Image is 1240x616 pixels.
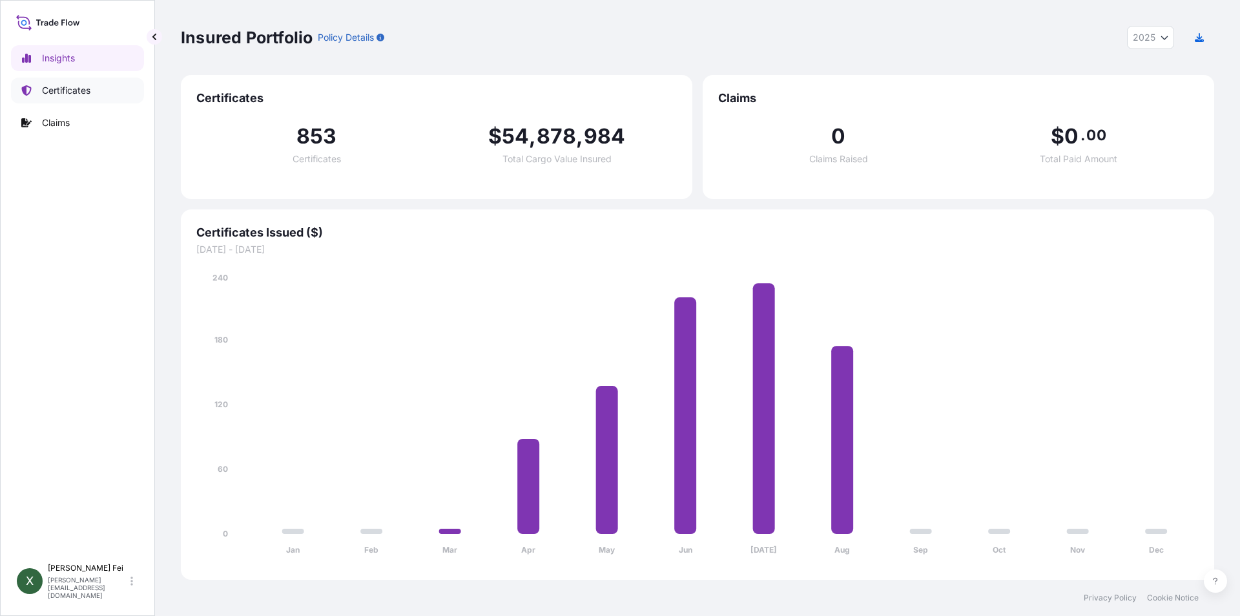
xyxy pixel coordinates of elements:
tspan: May [599,545,615,555]
span: X [26,575,34,588]
span: Certificates [293,154,341,164]
p: [PERSON_NAME][EMAIL_ADDRESS][DOMAIN_NAME] [48,576,128,599]
span: , [576,126,583,147]
tspan: Aug [834,545,850,555]
tspan: Sep [913,545,928,555]
span: 853 [296,126,337,147]
span: 0 [1064,126,1079,147]
tspan: Mar [442,545,457,555]
tspan: 60 [218,464,228,474]
span: [DATE] - [DATE] [196,243,1199,256]
span: 878 [537,126,577,147]
span: Claims [718,90,1199,106]
tspan: Apr [521,545,535,555]
a: Privacy Policy [1084,593,1137,603]
p: Certificates [42,84,90,97]
span: Claims Raised [809,154,868,164]
tspan: Jan [286,545,300,555]
span: 54 [502,126,529,147]
span: 0 [831,126,845,147]
span: 984 [584,126,626,147]
tspan: 180 [214,335,228,345]
tspan: 0 [223,529,228,538]
tspan: 120 [214,399,228,409]
button: Year Selector [1127,26,1174,49]
span: $ [488,126,502,147]
p: Insights [42,52,75,65]
p: Insured Portfolio [181,27,313,48]
span: Certificates [196,90,677,106]
span: , [529,126,536,147]
tspan: 240 [212,273,228,282]
a: Claims [11,110,144,136]
p: Policy Details [318,31,374,44]
span: Total Cargo Value Insured [502,154,612,164]
span: . [1080,130,1085,140]
p: [PERSON_NAME] Fei [48,563,128,573]
a: Certificates [11,78,144,103]
span: $ [1051,126,1064,147]
a: Insights [11,45,144,71]
span: Total Paid Amount [1040,154,1117,164]
span: 2025 [1133,31,1155,44]
span: Certificates Issued ($) [196,225,1199,240]
tspan: Feb [364,545,378,555]
tspan: [DATE] [750,545,777,555]
span: 00 [1086,130,1106,140]
tspan: Oct [993,545,1006,555]
p: Claims [42,116,70,129]
a: Cookie Notice [1147,593,1199,603]
tspan: Jun [679,545,692,555]
tspan: Dec [1149,545,1164,555]
tspan: Nov [1070,545,1086,555]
